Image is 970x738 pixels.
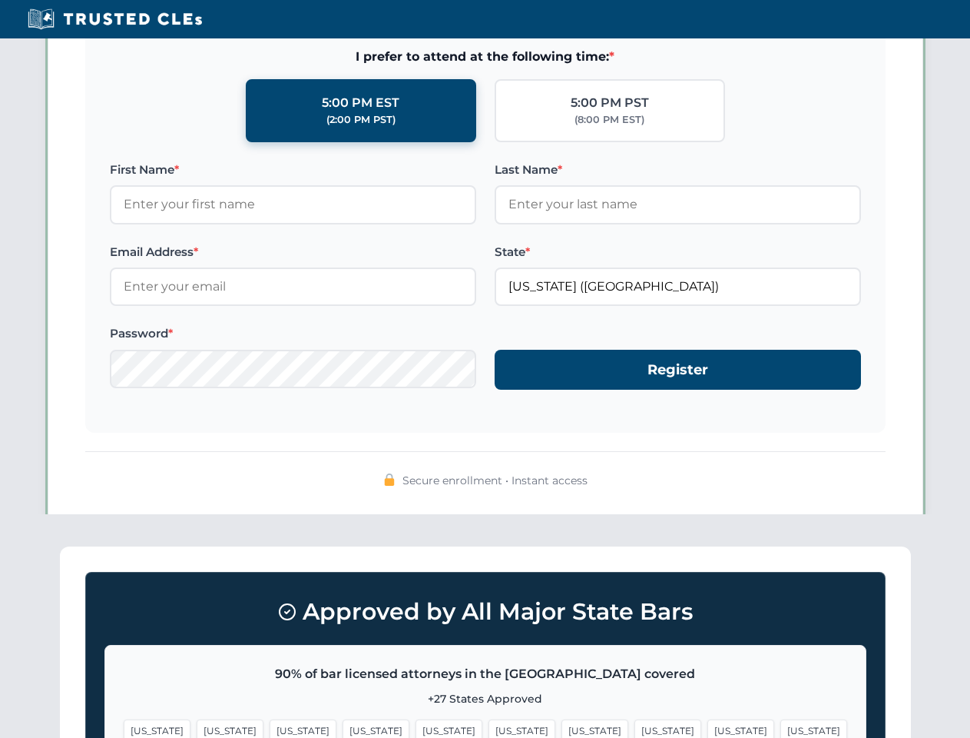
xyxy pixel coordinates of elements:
[571,93,649,113] div: 5:00 PM PST
[322,93,399,113] div: 5:00 PM EST
[104,591,866,633] h3: Approved by All Major State Bars
[124,690,847,707] p: +27 States Approved
[495,268,861,306] input: Missouri (MO)
[402,472,588,489] span: Secure enrollment • Instant access
[495,243,861,261] label: State
[110,185,476,224] input: Enter your first name
[110,47,861,67] span: I prefer to attend at the following time:
[495,161,861,179] label: Last Name
[574,112,644,128] div: (8:00 PM EST)
[23,8,207,31] img: Trusted CLEs
[110,243,476,261] label: Email Address
[110,324,476,343] label: Password
[110,161,476,179] label: First Name
[110,268,476,306] input: Enter your email
[326,112,396,128] div: (2:00 PM PST)
[495,350,861,391] button: Register
[124,664,847,684] p: 90% of bar licensed attorneys in the [GEOGRAPHIC_DATA] covered
[383,474,396,486] img: 🔒
[495,185,861,224] input: Enter your last name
